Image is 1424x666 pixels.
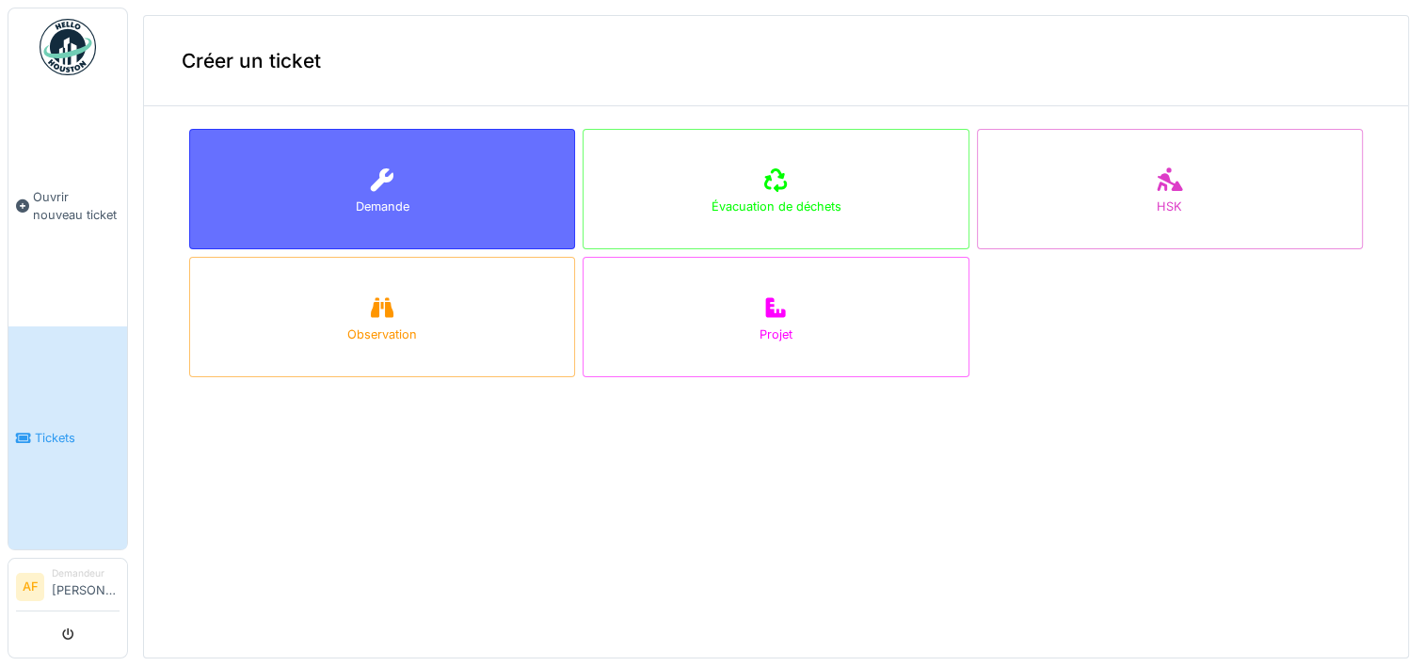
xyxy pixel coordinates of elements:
[144,16,1408,106] div: Créer un ticket
[8,86,127,326] a: Ouvrir nouveau ticket
[52,566,120,580] div: Demandeur
[40,19,96,75] img: Badge_color-CXgf-gQk.svg
[711,198,840,215] div: Évacuation de déchets
[33,188,120,224] span: Ouvrir nouveau ticket
[16,566,120,611] a: AF Demandeur[PERSON_NAME]
[356,198,409,215] div: Demande
[52,566,120,607] li: [PERSON_NAME]
[1157,198,1182,215] div: HSK
[760,325,792,343] div: Projet
[16,573,44,601] li: AF
[8,326,127,549] a: Tickets
[35,429,120,447] span: Tickets
[347,325,417,343] div: Observation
